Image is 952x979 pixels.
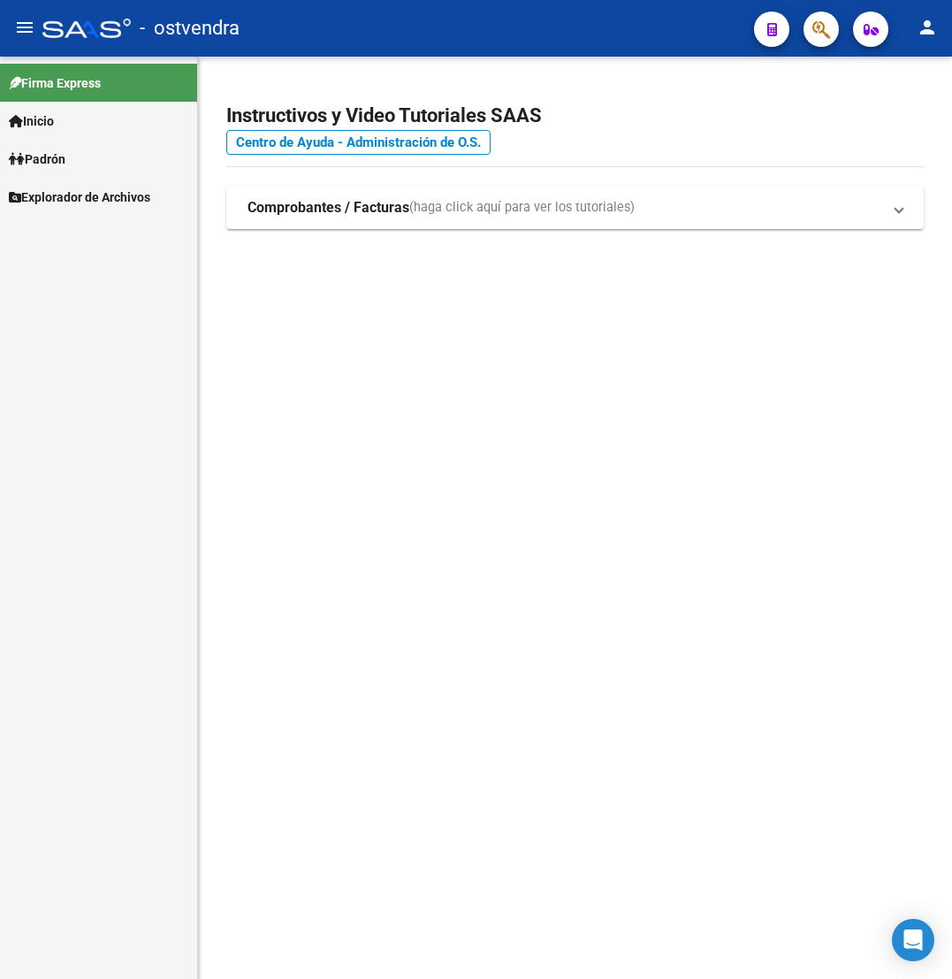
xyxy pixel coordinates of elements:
a: Centro de Ayuda - Administración de O.S. [226,130,491,155]
span: Inicio [9,111,54,131]
mat-icon: person [917,17,938,38]
mat-icon: menu [14,17,35,38]
mat-expansion-panel-header: Comprobantes / Facturas(haga click aquí para ver los tutoriales) [226,187,924,229]
div: Open Intercom Messenger [892,919,934,961]
span: - ostvendra [140,9,240,48]
span: Padrón [9,149,65,169]
h2: Instructivos y Video Tutoriales SAAS [226,99,924,133]
span: Firma Express [9,73,101,93]
span: (haga click aquí para ver los tutoriales) [409,198,635,218]
strong: Comprobantes / Facturas [248,198,409,218]
span: Explorador de Archivos [9,187,150,207]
